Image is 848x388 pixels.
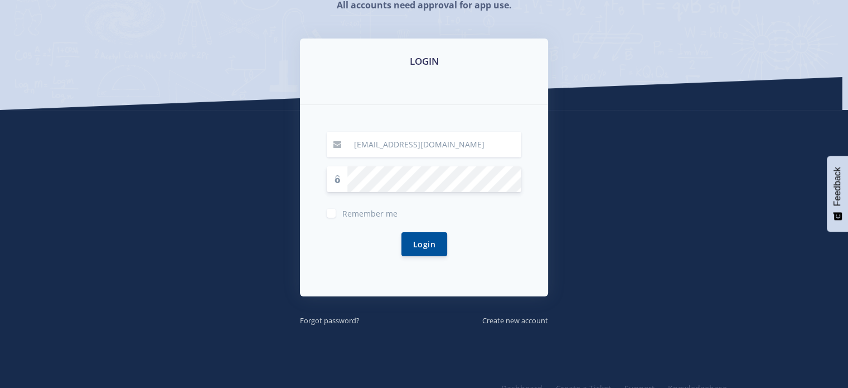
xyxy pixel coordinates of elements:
[342,208,398,219] span: Remember me
[347,132,521,157] input: Email / User ID
[300,314,360,326] a: Forgot password?
[401,232,447,256] button: Login
[313,54,535,69] h3: LOGIN
[482,314,548,326] a: Create new account
[300,315,360,325] small: Forgot password?
[832,167,842,206] span: Feedback
[482,315,548,325] small: Create new account
[827,156,848,232] button: Feedback - Show survey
